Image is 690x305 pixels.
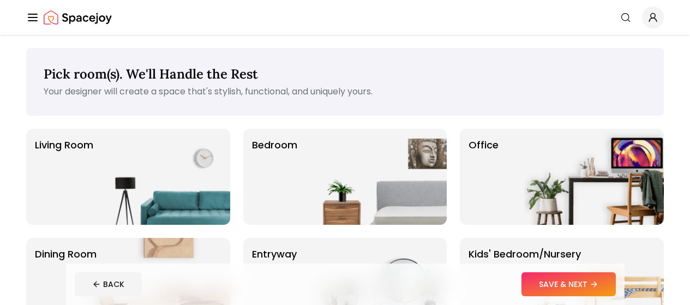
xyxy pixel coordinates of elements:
[307,129,447,225] img: Bedroom
[521,272,616,296] button: SAVE & NEXT
[44,65,258,82] span: Pick room(s). We'll Handle the Rest
[469,137,499,216] p: Office
[91,129,230,225] img: Living Room
[75,272,142,296] button: BACK
[44,7,112,28] img: Spacejoy Logo
[252,137,297,216] p: Bedroom
[35,137,93,216] p: Living Room
[524,129,664,225] img: Office
[44,7,112,28] a: Spacejoy
[44,85,646,98] p: Your designer will create a space that's stylish, functional, and uniquely yours.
